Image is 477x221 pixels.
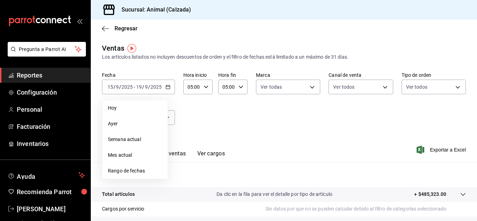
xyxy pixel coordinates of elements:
[148,84,150,90] span: /
[402,73,466,78] label: Tipo de orden
[136,84,142,90] input: --
[17,105,85,114] span: Personal
[17,187,85,197] span: Recomienda Parrot
[17,171,76,179] span: Ayuda
[265,205,466,213] p: Sin datos por que no se pueden calcular debido al filtro de categorías seleccionado
[108,136,162,143] span: Semana actual
[260,83,282,90] span: Ver todas
[17,88,85,97] span: Configuración
[159,150,186,162] button: Ver ventas
[116,84,119,90] input: --
[113,150,225,162] div: navigation tabs
[183,73,213,78] label: Hora inicio
[17,139,85,148] span: Inventarios
[77,18,82,24] button: open_drawer_menu
[102,205,145,213] p: Cargos por servicio
[134,84,135,90] span: -
[102,25,138,32] button: Regresar
[102,43,124,53] div: Ventas
[5,51,86,58] a: Pregunta a Parrot AI
[8,42,86,57] button: Pregunta a Parrot AI
[121,84,133,90] input: ----
[17,122,85,131] span: Facturación
[107,84,113,90] input: --
[150,84,162,90] input: ----
[102,191,135,198] p: Total artículos
[218,73,248,78] label: Hora fin
[406,83,427,90] span: Ver todos
[102,170,466,179] p: Resumen
[108,167,162,175] span: Rango de fechas
[19,46,75,53] span: Pregunta a Parrot AI
[256,73,320,78] label: Marca
[102,53,466,61] div: Los artículos listados no incluyen descuentos de orden y el filtro de fechas está limitado a un m...
[108,104,162,112] span: Hoy
[108,152,162,159] span: Mes actual
[414,191,446,198] p: + $485,323.00
[418,146,466,154] button: Exportar a Excel
[217,191,332,198] p: Da clic en la fila para ver el detalle por tipo de artículo
[119,84,121,90] span: /
[142,84,144,90] span: /
[197,150,225,162] button: Ver cargos
[17,204,85,214] span: [PERSON_NAME]
[113,84,116,90] span: /
[108,120,162,127] span: Ayer
[127,44,136,53] img: Tooltip marker
[102,73,175,78] label: Fecha
[329,73,393,78] label: Canal de venta
[115,25,138,32] span: Regresar
[17,71,85,80] span: Reportes
[145,84,148,90] input: --
[116,6,191,14] h3: Sucursal: Animal (Calzada)
[333,83,354,90] span: Ver todos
